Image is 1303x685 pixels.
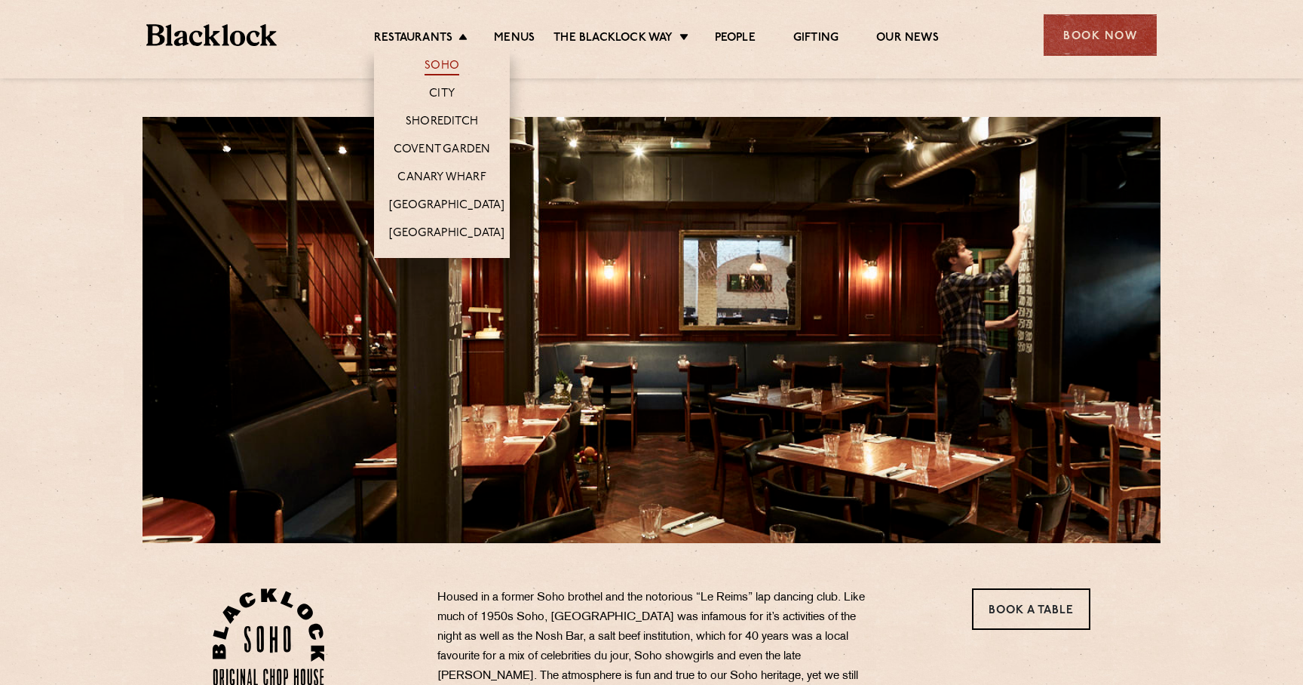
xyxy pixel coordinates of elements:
a: Menus [494,31,535,48]
a: Covent Garden [394,143,491,159]
a: Shoreditch [406,115,478,131]
a: [GEOGRAPHIC_DATA] [389,198,504,215]
a: City [429,87,455,103]
a: People [715,31,756,48]
a: [GEOGRAPHIC_DATA] [389,226,504,243]
a: Gifting [793,31,839,48]
a: Restaurants [374,31,452,48]
a: Canary Wharf [397,170,486,187]
a: Book a Table [972,588,1090,630]
a: Soho [425,59,459,75]
a: Our News [876,31,939,48]
a: The Blacklock Way [553,31,673,48]
div: Book Now [1044,14,1157,56]
img: BL_Textured_Logo-footer-cropped.svg [146,24,277,46]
